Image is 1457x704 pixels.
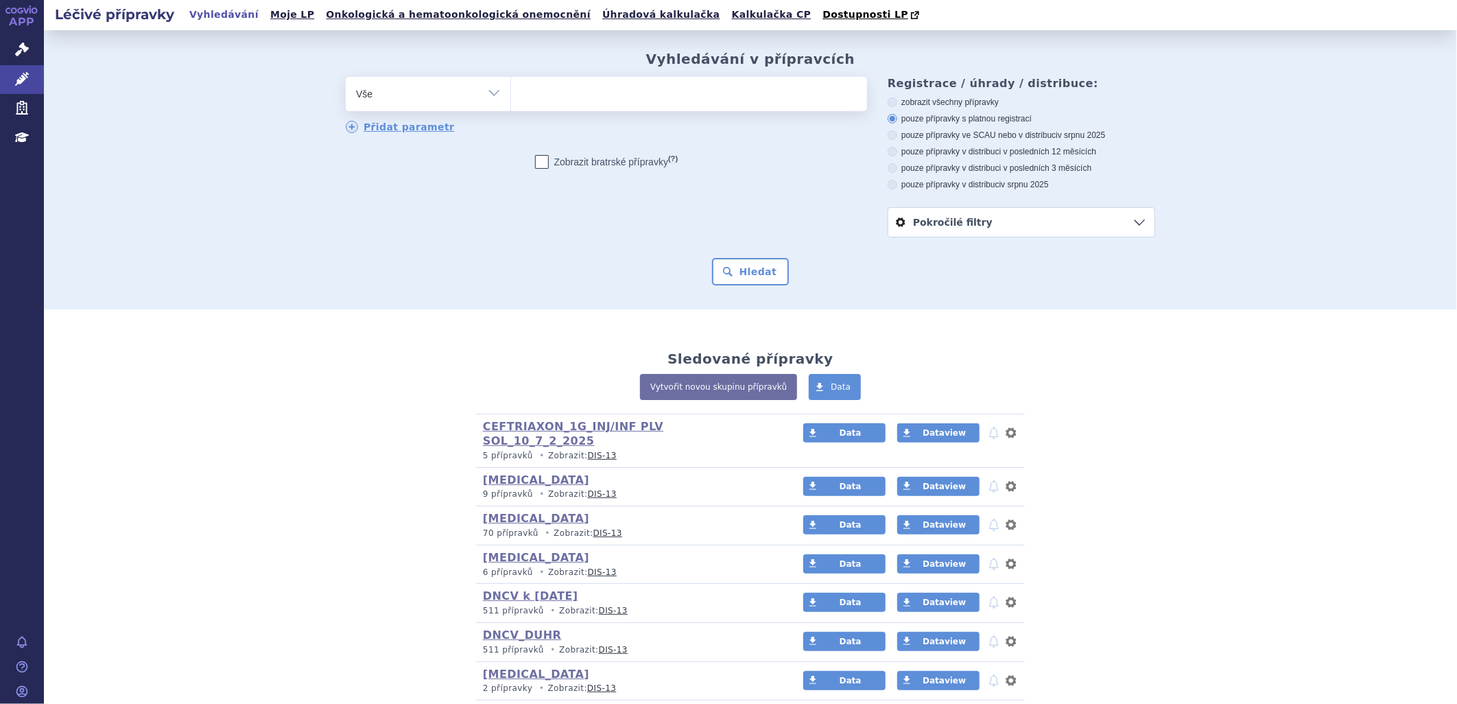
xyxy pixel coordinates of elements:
button: nastavení [1004,478,1018,495]
button: notifikace [987,556,1001,572]
span: Dataview [923,482,966,491]
h3: Registrace / úhrady / distribuce: [888,77,1155,90]
a: Úhradová kalkulačka [598,5,724,24]
a: DIS-13 [588,567,617,577]
a: DIS-13 [593,528,622,538]
button: notifikace [987,594,1001,611]
span: 5 přípravků [483,451,533,460]
a: Dataview [897,671,980,690]
span: 511 přípravků [483,606,544,615]
p: Zobrazit: [483,567,777,578]
span: Dataview [923,637,966,646]
i: • [547,644,559,656]
label: pouze přípravky v distribuci [888,179,1155,190]
button: notifikace [987,478,1001,495]
span: Dataview [923,428,966,438]
span: Data [840,598,862,607]
a: DIS-13 [599,645,628,655]
p: Zobrazit: [483,605,777,617]
i: • [541,528,554,539]
a: Dostupnosti LP [818,5,926,25]
a: Dataview [897,554,980,574]
label: pouze přípravky ve SCAU nebo v distribuci [888,130,1155,141]
span: Dataview [923,559,966,569]
button: Hledat [712,258,790,285]
a: Moje LP [266,5,318,24]
a: [MEDICAL_DATA] [483,551,589,564]
span: 70 přípravků [483,528,538,538]
span: Data [840,559,862,569]
p: Zobrazit: [483,489,777,500]
button: nastavení [1004,517,1018,533]
a: Vyhledávání [185,5,263,24]
span: v srpnu 2025 [1058,130,1105,140]
a: DIS-13 [599,606,628,615]
label: pouze přípravky v distribuci v posledních 3 měsících [888,163,1155,174]
a: [MEDICAL_DATA] [483,668,589,681]
p: Zobrazit: [483,683,777,694]
span: v srpnu 2025 [1001,180,1048,189]
i: • [536,683,548,694]
a: Dataview [897,593,980,612]
span: Data [840,676,862,685]
h2: Sledované přípravky [667,351,833,367]
a: Data [803,423,886,443]
button: notifikace [987,517,1001,533]
i: • [547,605,559,617]
span: Data [840,520,862,530]
label: zobrazit všechny přípravky [888,97,1155,108]
p: Zobrazit: [483,528,777,539]
button: nastavení [1004,594,1018,611]
a: DIS-13 [588,489,617,499]
a: [MEDICAL_DATA] [483,512,589,525]
i: • [536,450,548,462]
i: • [536,489,548,500]
a: DNCV_DUHR [483,629,561,642]
span: Data [840,428,862,438]
span: 6 přípravků [483,567,533,577]
button: notifikace [987,672,1001,689]
span: Dataview [923,520,966,530]
a: Data [803,632,886,651]
span: 2 přípravky [483,683,532,693]
span: 9 přípravků [483,489,533,499]
h2: Léčivé přípravky [44,5,185,24]
a: Dataview [897,477,980,496]
a: Data [809,374,861,400]
a: Kalkulačka CP [728,5,816,24]
p: Zobrazit: [483,450,777,462]
span: Dostupnosti LP [822,9,908,20]
a: Onkologická a hematoonkologická onemocnění [322,5,595,24]
abbr: (?) [668,154,678,163]
a: Data [803,593,886,612]
a: Data [803,671,886,690]
a: Dataview [897,423,980,443]
a: DIS-13 [588,451,617,460]
p: Zobrazit: [483,644,777,656]
a: Přidat parametr [346,121,455,133]
span: Data [840,482,862,491]
button: nastavení [1004,633,1018,650]
a: Dataview [897,632,980,651]
span: Data [831,382,851,392]
a: Data [803,477,886,496]
i: • [536,567,548,578]
label: pouze přípravky v distribuci v posledních 12 měsících [888,146,1155,157]
a: Dataview [897,515,980,535]
button: notifikace [987,633,1001,650]
span: Data [840,637,862,646]
label: Zobrazit bratrské přípravky [535,155,678,169]
button: nastavení [1004,556,1018,572]
a: [MEDICAL_DATA] [483,473,589,486]
a: DNCV k [DATE] [483,589,578,602]
a: Data [803,554,886,574]
button: notifikace [987,425,1001,441]
button: nastavení [1004,425,1018,441]
a: CEFTRIAXON_1G_INJ/INF PLV SOL_10_7_2_2025 [483,420,663,447]
span: Dataview [923,676,966,685]
a: Vytvořit novou skupinu přípravků [640,374,797,400]
a: DIS-13 [587,683,616,693]
span: Dataview [923,598,966,607]
h2: Vyhledávání v přípravcích [646,51,855,67]
label: pouze přípravky s platnou registrací [888,113,1155,124]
